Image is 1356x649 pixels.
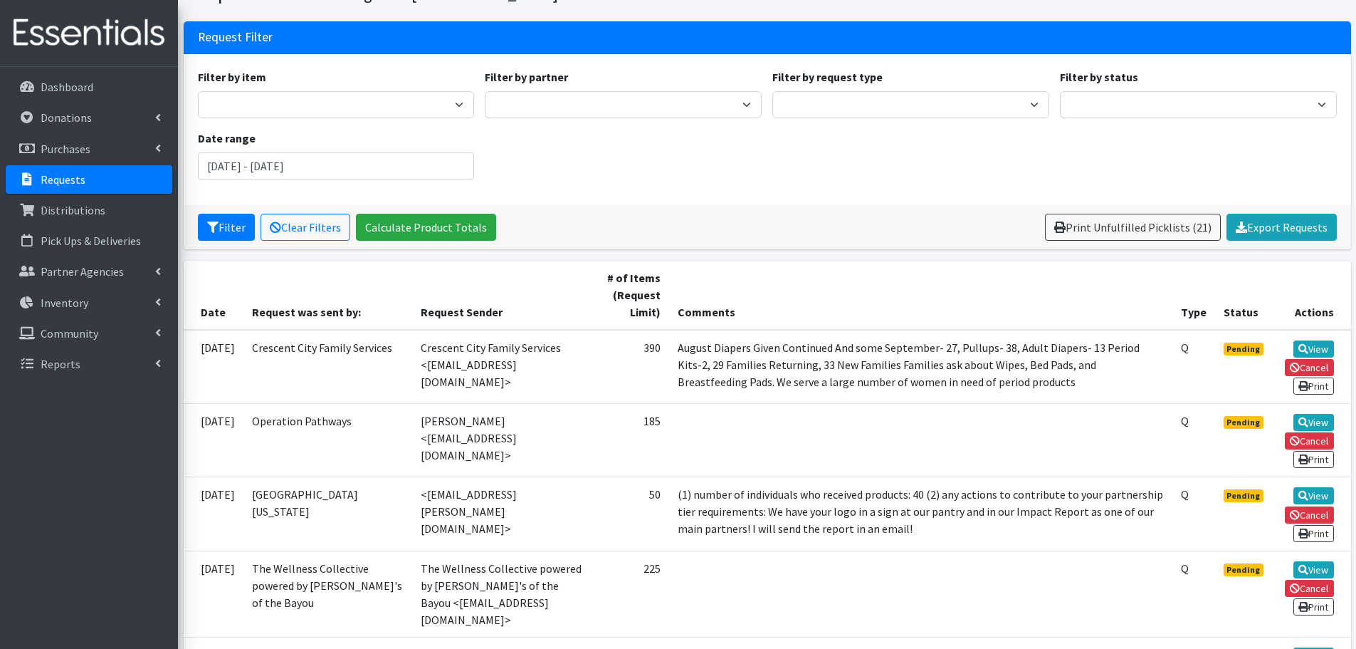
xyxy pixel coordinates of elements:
[243,551,412,637] td: The Wellness Collective powered by [PERSON_NAME]'s of the Bayou
[243,261,412,330] th: Request was sent by:
[412,403,594,477] td: [PERSON_NAME] <[EMAIL_ADDRESS][DOMAIN_NAME]>
[243,330,412,404] td: Crescent City Family Services
[6,350,172,378] a: Reports
[1293,487,1334,504] a: View
[1285,432,1334,450] a: Cancel
[1181,414,1189,428] abbr: Quantity
[243,477,412,551] td: [GEOGRAPHIC_DATA][US_STATE]
[1224,343,1264,355] span: Pending
[198,68,266,85] label: Filter by item
[261,214,350,241] a: Clear Filters
[1293,414,1334,431] a: View
[6,9,172,57] img: HumanEssentials
[1293,598,1334,616] a: Print
[1181,341,1189,355] abbr: Quantity
[184,403,243,477] td: [DATE]
[6,73,172,101] a: Dashboard
[198,214,255,241] button: Filter
[1224,416,1264,429] span: Pending
[593,261,668,330] th: # of Items (Request Limit)
[1293,341,1334,358] a: View
[184,477,243,551] td: [DATE]
[1224,564,1264,576] span: Pending
[1045,214,1221,241] a: Print Unfulfilled Picklists (21)
[1285,507,1334,524] a: Cancel
[1060,68,1138,85] label: Filter by status
[412,477,594,551] td: <[EMAIL_ADDRESS][PERSON_NAME][DOMAIN_NAME]>
[1285,580,1334,597] a: Cancel
[243,403,412,477] td: Operation Pathways
[1293,378,1334,395] a: Print
[41,357,80,371] p: Reports
[772,68,883,85] label: Filter by request type
[593,330,668,404] td: 390
[198,30,273,45] h3: Request Filter
[1181,561,1189,576] abbr: Quantity
[669,477,1172,551] td: (1) number of individuals who received products: 40 (2) any actions to contribute to your partner...
[593,477,668,551] td: 50
[1293,561,1334,578] a: View
[412,330,594,404] td: Crescent City Family Services <[EMAIL_ADDRESS][DOMAIN_NAME]>
[485,68,568,85] label: Filter by partner
[198,152,475,180] input: January 1, 2011 - December 31, 2011
[41,296,88,310] p: Inventory
[184,551,243,637] td: [DATE]
[6,319,172,348] a: Community
[1293,451,1334,468] a: Print
[184,330,243,404] td: [DATE]
[412,261,594,330] th: Request Sender
[1285,359,1334,376] a: Cancel
[412,551,594,637] td: The Wellness Collective powered by [PERSON_NAME]'s of the Bayou <[EMAIL_ADDRESS][DOMAIN_NAME]>
[41,203,105,217] p: Distributions
[6,196,172,224] a: Distributions
[41,142,90,156] p: Purchases
[1215,261,1275,330] th: Status
[1181,487,1189,502] abbr: Quantity
[593,551,668,637] td: 225
[184,261,243,330] th: Date
[6,227,172,255] a: Pick Ups & Deliveries
[1172,261,1215,330] th: Type
[41,172,85,187] p: Requests
[6,103,172,132] a: Donations
[41,110,92,125] p: Donations
[41,264,124,279] p: Partner Agencies
[1224,489,1264,502] span: Pending
[6,165,172,194] a: Requests
[6,289,172,317] a: Inventory
[198,130,256,147] label: Date range
[593,403,668,477] td: 185
[1226,214,1337,241] a: Export Requests
[6,257,172,286] a: Partner Agencies
[1274,261,1350,330] th: Actions
[1293,525,1334,542] a: Print
[669,261,1172,330] th: Comments
[356,214,496,241] a: Calculate Product Totals
[669,330,1172,404] td: August Diapers Given Continued And some September- 27, Pullups- 38, Adult Diapers- 13 Period Kits...
[6,135,172,163] a: Purchases
[41,326,98,341] p: Community
[41,234,141,248] p: Pick Ups & Deliveries
[41,80,93,94] p: Dashboard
